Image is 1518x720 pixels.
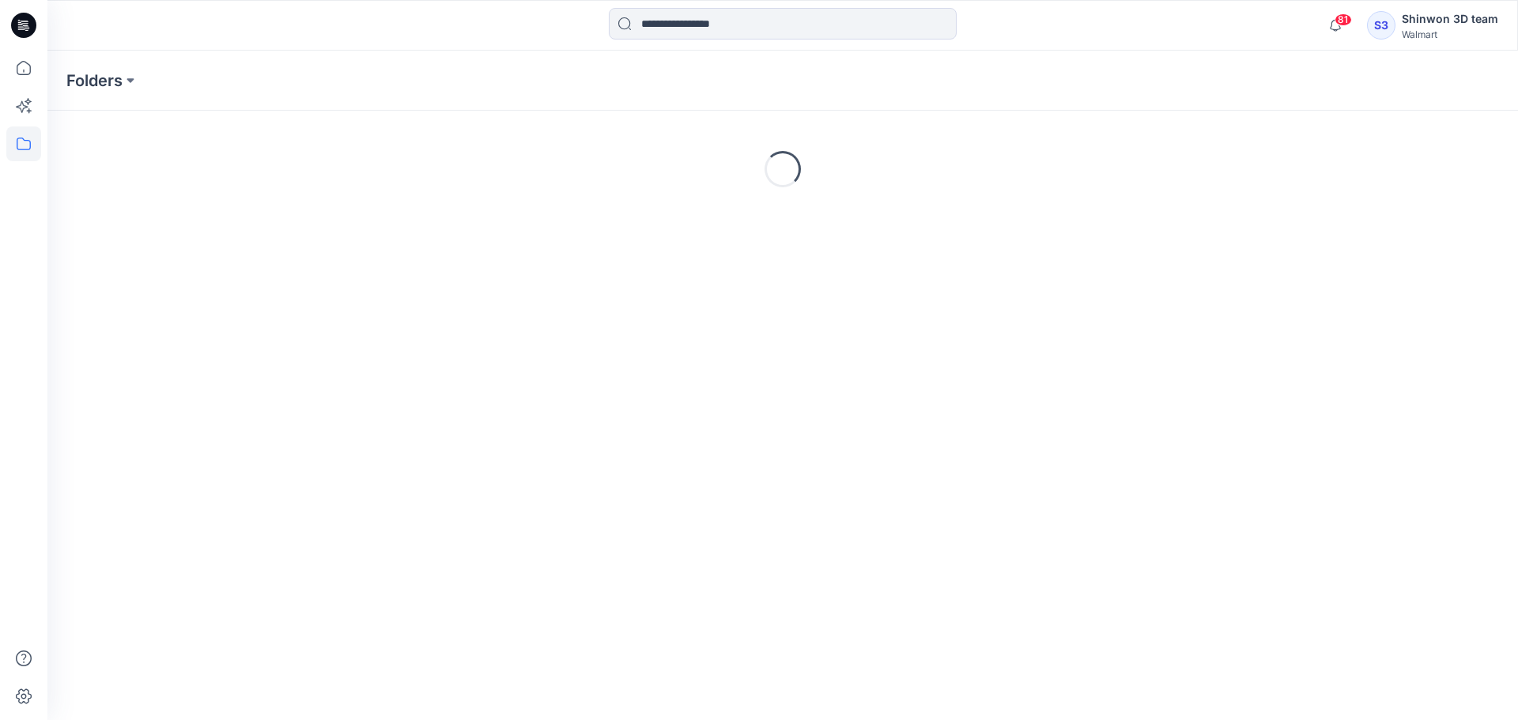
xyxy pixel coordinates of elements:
div: Walmart [1402,28,1498,40]
div: Shinwon 3D team [1402,9,1498,28]
span: 81 [1335,13,1352,26]
div: S3 [1367,11,1395,40]
a: Folders [66,70,123,92]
